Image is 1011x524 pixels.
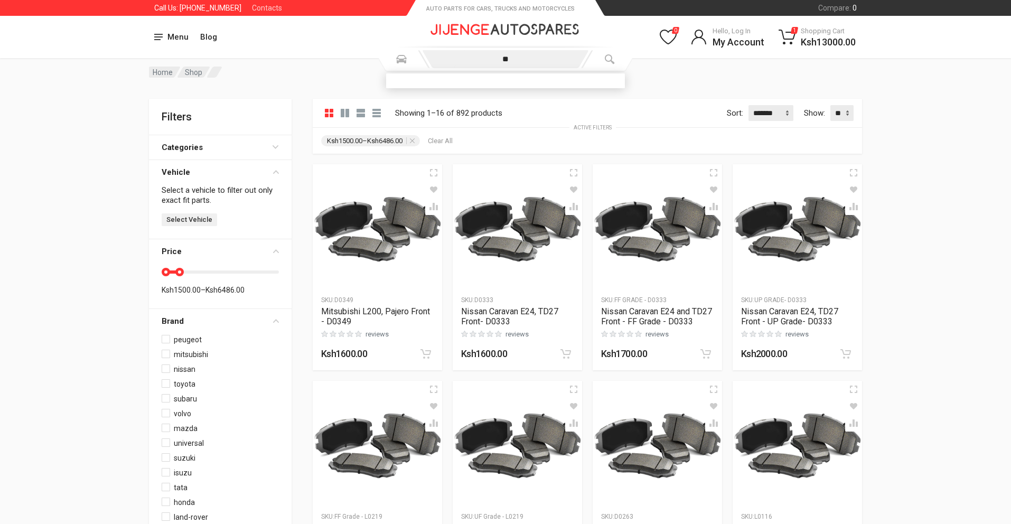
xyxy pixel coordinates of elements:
div: Select a vehicle to filter out only exact fit parts. [162,185,279,205]
button: Quick view [565,164,582,181]
div: UP GRADE- D0333 [733,294,862,306]
div: reviews [785,331,809,338]
span: subaru [174,394,279,404]
button: Add to cart [836,344,855,363]
button: Quick view [845,164,862,181]
span: Compare : [818,4,851,12]
span: mazda [174,424,279,433]
button: Quick view [425,164,442,181]
button: Quick view [845,381,862,398]
div: FF Grade - L0219 [313,510,442,523]
span: suzuki [174,453,279,463]
span: peugeot [174,335,279,344]
a: Nissan Caravan E24 and TD27 Front - FF Grade - D0333 [601,306,712,326]
div: reviews [645,331,669,338]
span: Ksh 1500.00 [162,286,201,294]
button: Add to compare [425,415,442,432]
span: My Account [713,35,764,49]
span: SKU : [601,296,614,304]
span: isuzu [174,468,279,478]
div: UF Grade - L0219 [453,510,582,523]
span: Hello, Log In [713,24,764,36]
a: Contacts [252,4,282,12]
button: Add to wishlist [705,398,722,415]
button: Add to compare [565,415,582,432]
div: Showing 1–16 of 892 products [395,107,502,119]
button: Add to compare [565,198,582,215]
div: Active Filters [569,125,616,130]
span: SKU : [461,513,474,520]
button: Add to wishlist [845,398,862,415]
div: D0333 [453,294,582,306]
a: Home [149,67,181,78]
a: Mitsubishi L200, Pajero Front - D0349 [321,306,430,326]
button: Add to compare [705,198,722,215]
span: SKU : [461,296,474,304]
button: Menu [149,29,194,46]
h4: Filters [162,110,279,123]
label: Sort : [727,107,743,119]
a: Shop [177,67,210,78]
a: Hello, Log InMy Account [685,23,771,51]
button: Add to wishlist [705,181,722,198]
button: Add to compare [845,198,862,215]
span: mitsubishi [174,350,279,359]
button: Add to compare [845,415,862,432]
span: SKU : [601,513,614,520]
a: Nissan Caravan E24, TD27 Front- D0333 [461,306,558,326]
button: Ksh1500.00–Ksh6486.00 [321,135,420,146]
span: toyota [174,379,279,389]
button: Add to wishlist [565,181,582,198]
span: 1 [791,27,798,34]
button: Add to cart [696,344,715,363]
div: breadcrumb [149,58,862,99]
div: Ksh 1700.00 [601,349,647,359]
button: Quick view [565,381,582,398]
div: reviews [366,331,389,338]
span: 0 [853,4,857,12]
label: Show : [804,107,825,119]
span: land-rover [174,512,279,522]
span: SKU : [321,513,334,520]
span: SKU : [741,296,754,304]
button: Categories [156,139,284,155]
button: Quick view [705,164,722,181]
span: nissan [174,364,279,374]
button: Add to compare [425,198,442,215]
div: L0116 [733,510,862,523]
button: Select Vehicle [162,213,217,226]
span: SKU : [741,513,754,520]
a: 1Shopping CartKsh13000.00 [773,23,862,51]
button: Add to cart [416,344,435,363]
button: Add to wishlist [845,181,862,198]
div: D0263 [593,510,722,523]
div: Ksh 1600.00 [461,349,507,359]
span: SKU : [321,296,334,304]
button: Clear All [422,135,458,146]
span: volvo [174,409,279,418]
span: 0 [672,27,679,34]
span: Ksh 6486.00 [205,286,245,294]
div: – [162,284,245,296]
span: universal [174,438,279,448]
span: Ksh 13000.00 [801,35,856,49]
button: Add to compare [705,415,722,432]
button: Add to wishlist [425,181,442,198]
button: Vehicle [156,164,284,180]
button: Add to wishlist [425,398,442,415]
a: Blog [194,29,223,46]
div: Ksh 1600.00 [321,349,367,359]
button: Quick view [425,381,442,398]
a: Nissan Caravan E24, TD27 Front - UP Grade- D0333 [741,306,838,326]
button: Brand [156,313,284,329]
span: tata [174,483,279,492]
span: Shopping Cart [801,24,856,36]
div: D0349 [313,294,442,306]
button: Quick view [705,381,722,398]
div: Ksh 2000.00 [741,349,787,359]
div: FF GRADE - D0333 [593,294,722,306]
button: Add to wishlist [565,398,582,415]
button: Add to cart [556,344,575,363]
span: Menu [167,32,189,42]
button: Price [156,244,284,259]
